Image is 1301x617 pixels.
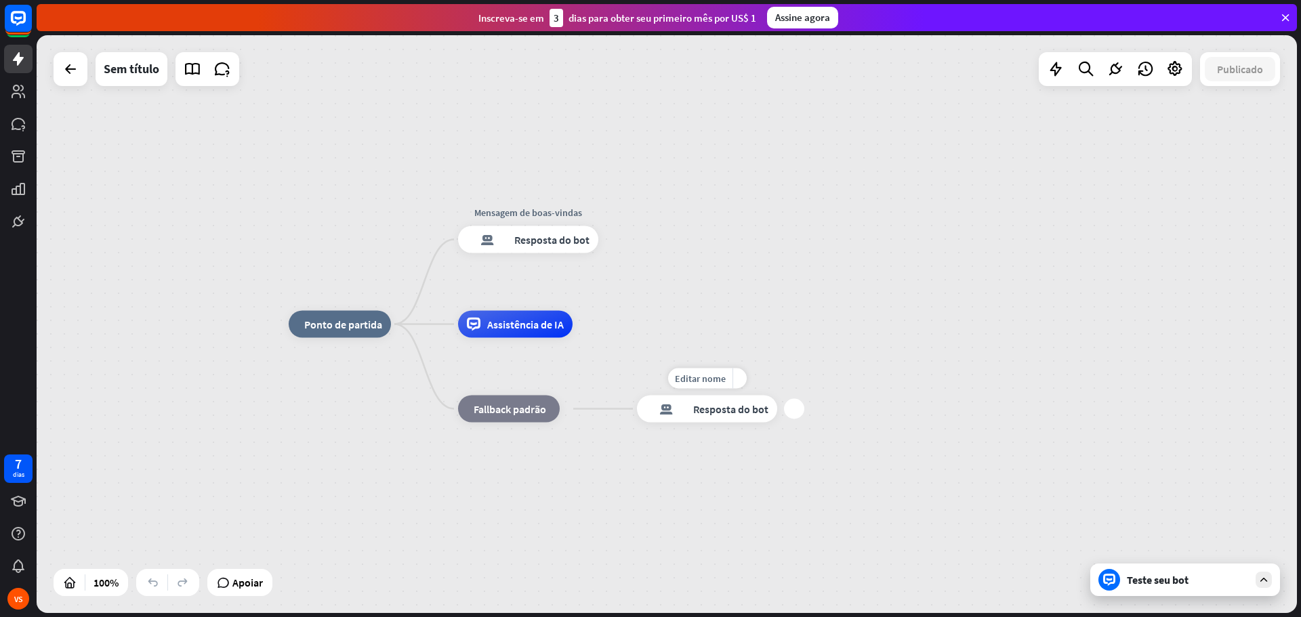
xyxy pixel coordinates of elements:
[1127,573,1189,587] font: Teste seu bot
[304,318,382,331] font: Ponto de partida
[514,233,590,247] font: Resposta do bot
[554,12,559,24] font: 3
[693,402,768,416] font: Resposta do bot
[775,11,830,24] font: Assine agora
[4,454,33,483] a: 7 dias
[15,455,22,472] font: 7
[646,402,686,416] font: resposta do bot de bloco
[474,402,546,416] font: Fallback padrão
[104,52,159,86] div: Sem título
[569,12,756,24] font: dias para obter seu primeiro mês por US$ 1
[467,233,508,247] font: resposta do bot de bloco
[478,12,544,24] font: Inscreva-se em
[1205,57,1275,81] button: Publicado
[675,373,726,385] font: Editar nome
[14,594,23,604] font: VS
[232,576,263,589] font: Apoiar
[104,61,159,77] font: Sem título
[487,318,564,331] font: Assistência de IA
[474,207,582,219] font: Mensagem de boas-vindas
[13,470,24,479] font: dias
[94,576,119,589] font: 100%
[11,5,51,46] button: Abra o widget de bate-papo do LiveChat
[1217,62,1263,76] font: Publicado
